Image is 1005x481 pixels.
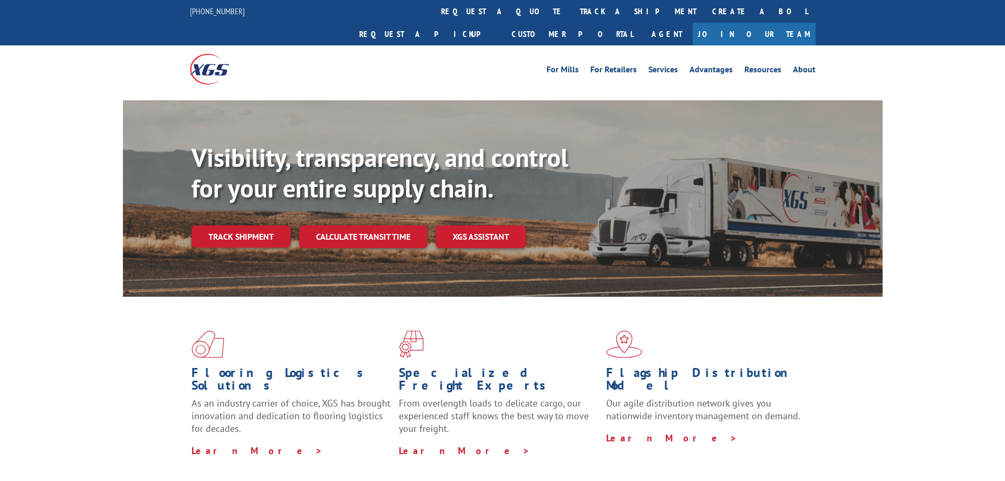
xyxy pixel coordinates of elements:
a: Learn More > [399,445,530,457]
p: From overlength loads to delicate cargo, our experienced staff knows the best way to move your fr... [399,397,598,444]
a: Customer Portal [504,23,641,45]
b: Visibility, transparency, and control for your entire supply chain. [192,141,568,204]
h1: Flooring Logistics Solutions [192,366,391,397]
a: About [793,65,816,77]
a: Learn More > [192,445,323,457]
h1: Flagship Distribution Model [606,366,806,397]
a: Learn More > [606,432,738,444]
img: xgs-icon-total-supply-chain-intelligence-red [192,331,224,358]
a: Advantages [690,65,733,77]
a: For Mills [547,65,579,77]
a: Join Our Team [693,23,816,45]
img: xgs-icon-flagship-distribution-model-red [606,331,643,358]
a: Services [648,65,678,77]
a: [PHONE_NUMBER] [190,6,245,16]
a: Agent [641,23,693,45]
a: Resources [744,65,781,77]
a: Request a pickup [351,23,504,45]
img: xgs-icon-focused-on-flooring-red [399,331,424,358]
span: As an industry carrier of choice, XGS has brought innovation and dedication to flooring logistics... [192,397,390,435]
a: For Retailers [590,65,637,77]
span: Our agile distribution network gives you nationwide inventory management on demand. [606,397,800,422]
h1: Specialized Freight Experts [399,366,598,397]
a: XGS ASSISTANT [436,225,526,248]
a: Track shipment [192,225,291,248]
a: Calculate transit time [299,225,427,248]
